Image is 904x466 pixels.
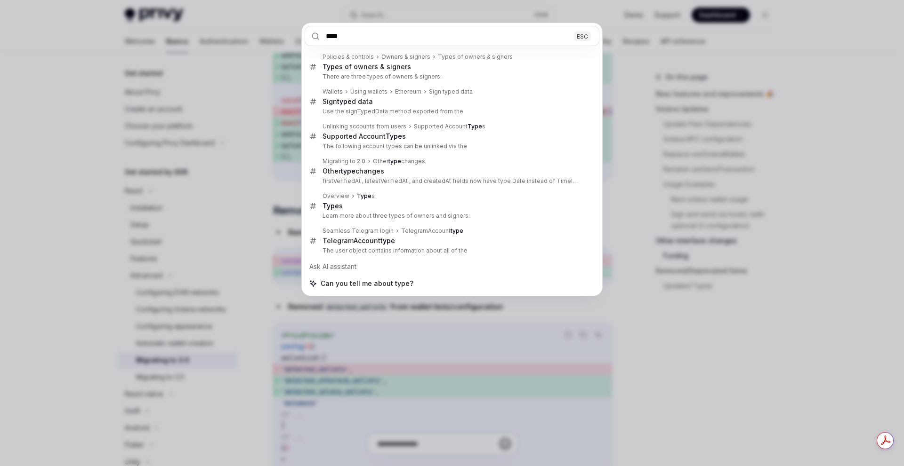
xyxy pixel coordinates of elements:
[395,88,421,95] div: Ethereum
[323,132,406,141] div: Supported Account s
[414,123,485,130] div: Supported Account s
[323,63,411,71] div: s of owners & signers
[337,97,352,105] b: type
[381,53,430,61] div: Owners & signers
[373,158,425,165] div: Other changes
[323,202,339,210] b: Type
[323,123,406,130] div: Unlinking accounts from users
[323,247,580,254] p: The user object contains information about all of the
[323,202,343,210] div: s
[323,142,580,150] p: The following account types can be unlinked via the
[574,31,591,41] div: ESC
[380,237,395,245] b: type
[323,177,580,185] p: firstVerifiedAt , latestVerifiedAt , and createdAt fields now have type Date instead of TimeInterva
[341,167,355,175] b: type
[305,258,599,275] div: Ask AI assistant
[321,279,413,288] span: Can you tell me about type?
[323,53,374,61] div: Policies & controls
[357,192,375,200] div: s
[388,158,401,165] b: type
[438,53,513,61] div: Types of owners & signers
[323,192,349,200] div: Overview
[386,132,402,140] b: Type
[323,237,395,245] div: TelegramAccount
[350,88,387,95] div: Using wallets
[323,73,580,80] p: There are three types of owners & signers:
[429,88,473,95] div: Sign typed data
[401,227,463,235] div: TelegramAccount
[323,63,339,71] b: Type
[323,167,384,175] div: Other changes
[323,88,343,95] div: Wallets
[323,227,394,235] div: Seamless Telegram login
[323,97,373,106] div: Sign d data
[323,158,365,165] div: Migrating to 2.0
[323,212,580,220] p: Learn more about three types of owners and signers:
[468,123,482,130] b: Type
[323,108,580,115] p: Use the signTypedData method exported from the
[451,227,463,234] b: type
[357,192,371,199] b: Type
